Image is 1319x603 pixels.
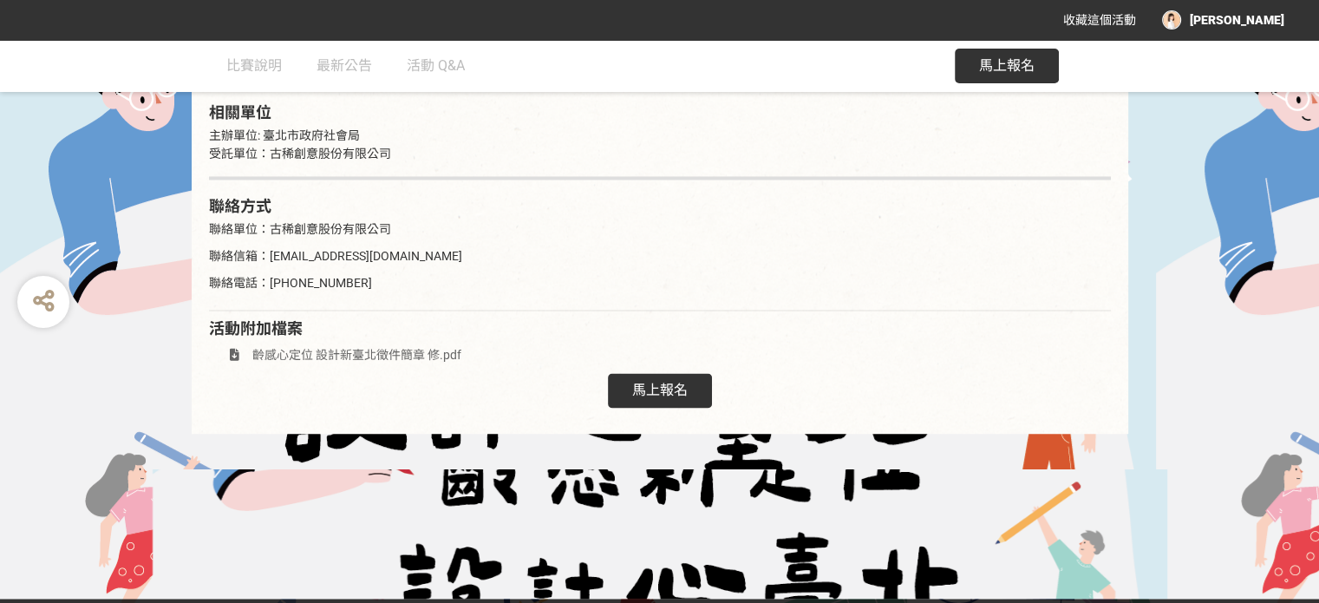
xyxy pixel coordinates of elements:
img: 齡感新定位 設計新臺北 [153,469,1167,599]
strong: 聯絡方式 [209,197,271,215]
span: 齡感心定位 設計新臺北徵件簡章 修.pdf [252,348,461,362]
span: 馬上報名 [979,57,1035,74]
p: 聯絡信箱：[EMAIL_ADDRESS][DOMAIN_NAME] [209,247,1111,265]
p: 聯絡電話：[PHONE_NUMBER] [209,274,1111,292]
a: 齡感心定位 設計新臺北徵件簡章 修.pdf [209,348,461,362]
p: 聯絡單位：古稀創意股份有限公司 [209,220,1111,239]
span: 活動 Q&A [407,57,465,74]
span: 馬上報名 [632,381,688,397]
a: 活動 Q&A [407,40,465,92]
span: 最新公告 [317,57,372,74]
p: 主辦單位: 臺北市政府社會局 受託單位：古稀創意股份有限公司 [209,127,1111,163]
a: 最新公告 [317,40,372,92]
strong: 相關單位 [209,103,271,121]
a: 比賽說明 [226,40,282,92]
span: 收藏這個活動 [1063,13,1136,27]
button: 馬上報名 [955,49,1059,83]
span: 活動附加檔案 [209,319,303,338]
span: 比賽說明 [226,57,282,74]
